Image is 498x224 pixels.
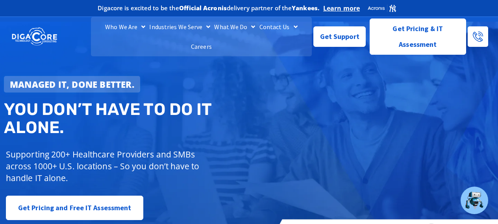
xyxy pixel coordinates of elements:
[12,27,57,46] img: DigaCore Technology Consulting
[367,4,396,13] img: Acronis
[320,29,359,44] span: Get Support
[91,17,312,56] nav: Menu
[10,78,134,90] strong: Managed IT, done better.
[376,21,460,52] span: Get Pricing & IT Assessment
[323,4,360,12] a: Learn more
[212,17,257,37] a: What We Do
[6,148,209,184] p: Supporting 200+ Healthcare Providers and SMBs across 1000+ U.S. locations – So you don’t have to ...
[6,196,143,220] a: Get Pricing and Free IT Assessment
[257,17,300,37] a: Contact Us
[4,100,254,137] h2: You don’t have to do IT alone.
[370,19,466,55] a: Get Pricing & IT Assessment
[292,4,319,12] b: Yankees.
[4,76,140,93] a: Managed IT, done better.
[103,17,147,37] a: Who We Are
[98,5,319,11] h2: Digacore is excited to be the delivery partner of the
[147,17,212,37] a: Industries We Serve
[18,200,131,216] span: Get Pricing and Free IT Assessment
[189,37,214,56] a: Careers
[313,26,366,47] a: Get Support
[179,4,227,12] b: Official Acronis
